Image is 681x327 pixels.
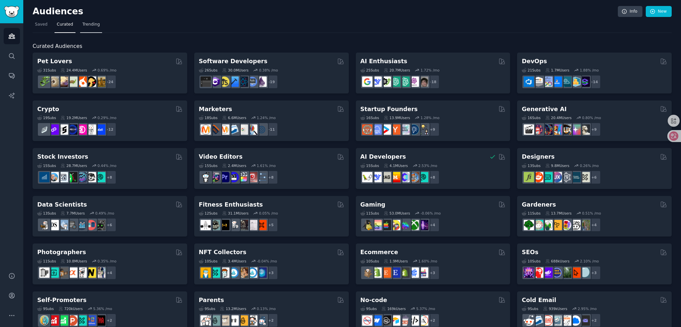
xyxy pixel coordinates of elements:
img: FluxAI [561,124,571,135]
img: learnjavascript [219,77,229,87]
img: PlatformEngineers [580,77,590,87]
div: 1.72 % /mo [421,68,440,73]
h2: Designers [522,153,555,161]
div: 2.53 % /mo [418,163,437,168]
img: GardenersWorld [580,220,590,230]
div: 9 Sub s [37,306,54,311]
img: Airtable [390,315,400,326]
img: MistralAI [390,172,400,182]
img: OpenAIDev [409,77,419,87]
div: 13.9M Users [384,115,410,120]
img: vegetablegardening [524,220,534,230]
h2: Fitness Enthusiasts [199,201,263,209]
img: AnalogCommunity [58,267,68,278]
div: 4.1M Users [384,163,408,168]
div: 10.8M Users [61,259,87,263]
a: Trending [80,19,102,33]
div: 1.24 % /mo [257,115,276,120]
h2: Software Developers [199,57,267,66]
div: 31 Sub s [37,68,56,73]
img: personaltraining [256,220,267,230]
div: 11 Sub s [37,259,56,263]
img: growmybusiness [418,124,428,135]
div: + 19 [264,75,278,89]
img: UI_Design [542,172,553,182]
div: 16 Sub s [360,115,379,120]
img: iOSProgramming [228,77,239,87]
div: 1.60 % /mo [418,259,437,263]
img: SonyAlpha [67,267,77,278]
div: 28.7M Users [61,163,87,168]
img: statistics [58,220,68,230]
img: succulents [533,220,543,230]
div: 15 Sub s [37,163,56,168]
img: bigseo [210,124,220,135]
img: ValueInvesting [49,172,59,182]
div: -0.04 % /mo [257,259,277,263]
img: finalcutpro [238,172,248,182]
div: + 14 [587,75,601,89]
div: 25 Sub s [360,68,379,73]
div: 13 Sub s [37,211,56,216]
img: Etsy [381,267,391,278]
div: 9.8M Users [545,163,570,168]
div: + 24 [102,75,116,89]
img: AIDevelopersSociety [418,172,428,182]
img: AppIdeas [39,315,50,326]
div: + 6 [102,218,116,232]
img: GoogleSearchConsole [570,267,581,278]
img: indiehackers [399,124,410,135]
h2: Ecommerce [360,248,398,256]
img: deepdream [542,124,553,135]
div: + 9 [587,122,601,136]
img: dalle2 [533,124,543,135]
img: cockatiel [76,77,87,87]
div: 24.4M Users [61,68,87,73]
img: Adalo [418,315,428,326]
img: VideoEditors [228,172,239,182]
img: learndesign [570,172,581,182]
img: Youtubevideo [247,172,257,182]
img: Local_SEO [561,267,571,278]
div: + 4 [426,218,440,232]
div: 720k Users [59,306,83,311]
div: 0.13 % /mo [257,306,276,311]
h2: Crypto [37,105,59,113]
span: Saved [35,22,48,28]
img: XboxGamers [409,220,419,230]
img: UX_Design [580,172,590,182]
div: + 5 [264,218,278,232]
img: ycombinator [390,124,400,135]
div: -0.06 % /mo [421,211,441,216]
h2: DevOps [522,57,547,66]
h2: Data Scientists [37,201,87,209]
img: UrbanGardening [570,220,581,230]
img: defiblockchain [76,124,87,135]
img: starryai [570,124,581,135]
a: New [646,6,672,17]
img: dividends [39,172,50,182]
img: Rag [381,172,391,182]
img: gopro [201,172,211,182]
div: 0.26 % /mo [580,163,599,168]
img: SEO_Digital_Marketing [524,267,534,278]
img: youtubepromotion [49,315,59,326]
div: 2.10 % /mo [580,259,599,263]
img: GummySearch logo [4,6,19,18]
div: 5.36 % /mo [93,306,112,311]
div: + 8 [102,170,116,184]
h2: Audiences [33,6,618,17]
img: swingtrading [86,172,96,182]
img: toddlers [228,315,239,326]
div: 5.37 % /mo [416,306,435,311]
div: 10 Sub s [199,259,217,263]
img: Emailmarketing [228,124,239,135]
h2: Generative AI [522,105,567,113]
div: + 3 [426,266,440,280]
img: GardeningUK [552,220,562,230]
img: TechSEO [533,267,543,278]
div: 10 Sub s [360,259,379,263]
img: userexperience [561,172,571,182]
img: betatests [86,315,96,326]
div: 1.61 % /mo [257,163,276,168]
